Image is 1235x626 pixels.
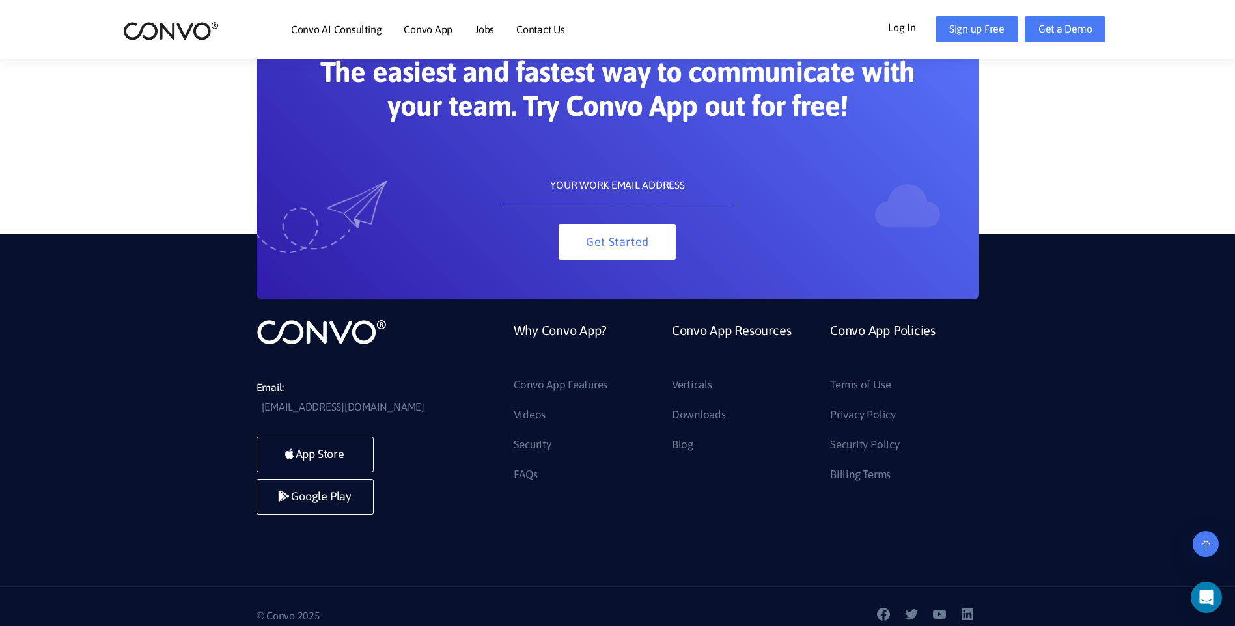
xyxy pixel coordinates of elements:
input: YOUR WORK EMAIL ADDRESS [503,165,732,204]
a: App Store [257,437,374,472]
button: Get Started [559,224,676,260]
a: Security [514,435,551,456]
a: Why Convo App? [514,318,607,375]
p: © Convo 2025 [257,606,608,626]
a: Privacy Policy [830,405,896,426]
img: logo_not_found [257,318,387,346]
a: Downloads [672,405,726,426]
a: Convo App Policies [830,318,936,375]
div: Open Intercom Messenger [1191,582,1222,613]
a: Security Policy [830,435,899,456]
li: Email: [257,378,452,417]
a: Videos [514,405,546,426]
div: Footer [504,318,979,494]
a: Terms of Use [830,375,891,396]
a: Google Play [257,479,374,515]
a: Convo App Resources [672,318,791,375]
a: Billing Terms [830,465,891,485]
a: [EMAIL_ADDRESS][DOMAIN_NAME] [262,398,424,417]
a: Convo App Features [514,375,608,396]
a: Verticals [672,375,712,396]
a: FAQs [514,465,538,485]
h2: The easiest and fastest way to communicate with your team. Try Convo App out for free! [318,55,917,133]
a: Blog [672,435,693,456]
